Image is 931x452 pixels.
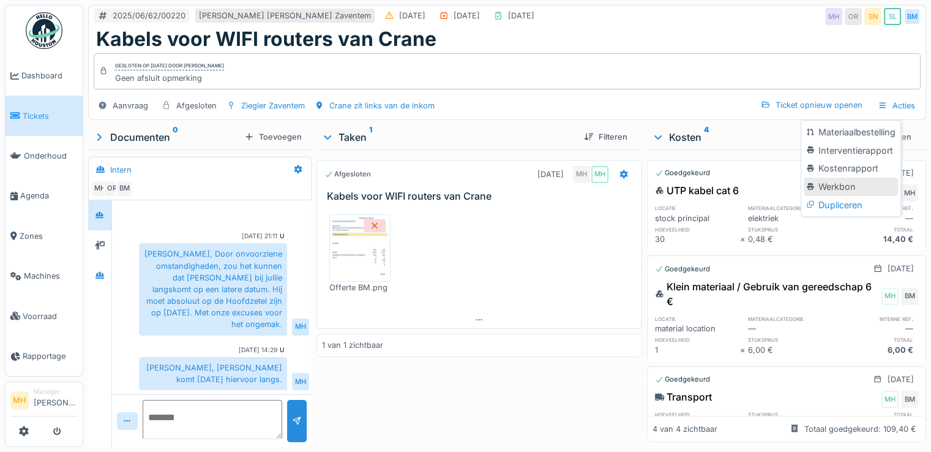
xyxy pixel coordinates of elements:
h6: stuksprijs [748,225,833,233]
div: [DATE] [888,263,914,274]
div: 30 [655,233,740,245]
span: Onderhoud [24,150,78,162]
h6: materiaalcategorie [748,204,833,212]
img: Badge_color-CXgf-gQk.svg [26,12,62,49]
div: Aanvraag [113,100,148,111]
div: OR [103,180,121,197]
div: Goedgekeurd [655,264,710,274]
div: Goedgekeurd [655,374,710,385]
img: r8fse90xthigc8mn3t2d177hz6z4 [332,217,387,279]
div: Materiaalbestelling [804,123,897,141]
div: BM [901,391,918,408]
h3: Kabels voor WIFI routers van Crane [327,190,637,202]
div: UTP kabel cat 6 [655,183,739,198]
h6: hoeveelheid [655,225,740,233]
div: Acties [872,97,921,115]
div: MH [292,373,309,390]
div: [PERSON_NAME] [PERSON_NAME] Zaventem [199,10,371,21]
div: MH [881,391,899,408]
div: BM [901,288,918,305]
div: material location [655,323,740,334]
span: Zones [20,230,78,242]
div: MH [881,288,899,305]
span: Dashboard [21,70,78,81]
h6: stuksprijs [748,410,833,418]
div: Goedgekeurd [655,168,710,178]
div: 0,48 € [748,233,833,245]
div: U [280,345,285,355]
div: MH [901,184,918,202]
div: Werkbon [804,178,897,196]
div: Geen afsluit opmerking [115,72,224,84]
div: 6,00 € [748,344,833,356]
span: Machines [24,270,78,282]
div: MH [91,180,108,197]
div: Gesloten op [DATE] door [PERSON_NAME] [115,62,224,70]
div: Afgesloten [176,100,217,111]
div: [PERSON_NAME], [PERSON_NAME] komt [DATE] hiervoor langs. [139,357,287,390]
div: MH [573,166,590,183]
sup: 1 [369,130,372,145]
div: 14,40 € [833,233,918,245]
h1: Kabels voor WIFI routers van Crane [96,28,436,51]
div: 4 van 4 zichtbaar [652,423,717,435]
div: Transport [655,390,712,404]
span: Tickets [23,110,78,122]
div: Interventierapport [804,141,897,160]
div: Dupliceren [804,196,897,214]
div: Totaal goedgekeurd: 109,40 € [804,423,916,435]
div: [DATE] 14:29 [239,345,277,355]
h6: interne ref. [833,315,918,323]
div: BM [903,8,921,25]
span: Rapportage [23,350,78,362]
h6: totaal [833,225,918,233]
div: — [833,323,918,334]
div: [DATE] 21:11 [242,232,277,241]
div: OR [845,8,862,25]
div: Toevoegen [239,129,307,145]
div: [DATE] [888,374,914,385]
div: 6,00 € [833,344,918,356]
h6: totaal [833,336,918,344]
div: [DATE] [399,10,425,21]
div: — [833,213,918,224]
h6: materiaalcategorie [748,315,833,323]
div: Ziegler Zaventem [241,100,305,111]
h6: hoeveelheid [655,410,740,418]
div: SL [884,8,901,25]
span: Voorraad [23,311,78,322]
div: — [748,323,833,334]
div: elektriek [748,213,833,224]
div: 1 [655,344,740,356]
div: Kostenrapport [804,159,897,178]
div: Crane zit links van de inkom [329,100,435,111]
div: MH [591,166,608,183]
div: stock principal [655,213,740,224]
li: MH [10,391,29,410]
div: Filteren [579,129,632,145]
div: [DATE] [454,10,480,21]
div: MH [292,318,309,336]
div: Ticket opnieuw openen [756,97,867,113]
div: × [740,344,748,356]
div: BM [116,180,133,197]
div: Taken [321,130,574,145]
div: U [280,232,285,241]
div: [DATE] [537,168,564,180]
sup: 4 [704,130,709,145]
div: [DATE] [508,10,534,21]
h6: stuksprijs [748,336,833,344]
div: Kosten [652,130,858,145]
div: × [740,233,748,245]
div: 1 van 1 zichtbaar [322,339,383,351]
h6: hoeveelheid [655,336,740,344]
div: Offerte BM.png [329,282,391,293]
span: Agenda [20,190,78,202]
div: MH [825,8,842,25]
div: 2025/06/62/00220 [113,10,185,21]
div: Manager [34,387,78,396]
div: Documenten [93,130,239,145]
sup: 0 [173,130,178,145]
div: [PERSON_NAME], Door onvoorziene omstandigheden, zou het kunnen dat [PERSON_NAME] bij jullie langs... [139,243,287,335]
div: Klein materiaal / Gebruik van gereedschap 6 € [655,279,879,309]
